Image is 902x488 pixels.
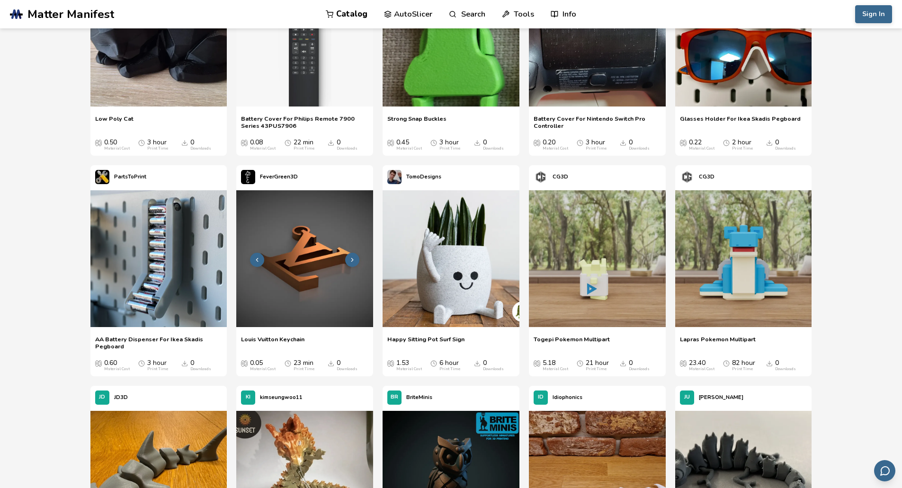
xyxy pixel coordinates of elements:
span: Average Print Time [577,359,583,367]
span: Average Print Time [723,359,730,367]
div: 0 [337,139,357,151]
span: Average Print Time [723,139,730,146]
a: Louis Vuitton Keychain [241,336,304,350]
span: Average Cost [387,139,394,146]
span: JU [684,394,690,400]
a: Strong Snap Buckles [387,115,447,129]
div: 0.22 [689,139,714,151]
div: Material Cost [689,367,714,372]
div: 82 hour [732,359,755,372]
a: Lapras Pokemon Multipart [680,336,756,350]
span: Average Cost [95,359,102,367]
img: FeverGreen3D's profile [241,170,255,184]
span: Downloads [474,359,481,367]
div: Downloads [483,146,504,151]
div: 22 min [294,139,314,151]
span: Downloads [181,139,188,146]
span: Downloads [328,139,334,146]
a: Battery Cover For Philips Remote 7900 Series 43PUS7906 [241,115,368,129]
p: CG3D [699,172,714,182]
p: PartsToPrint [114,172,146,182]
div: Print Time [732,146,753,151]
span: Average Print Time [138,359,145,367]
span: Average Cost [534,359,540,367]
div: 1.53 [396,359,422,372]
div: Print Time [439,146,460,151]
span: ID [538,394,544,400]
span: Glasses Holder For Ikea Skadis Pegboard [680,115,801,129]
div: 5.18 [543,359,568,372]
div: 0.45 [396,139,422,151]
span: Downloads [766,359,773,367]
img: TomoDesigns's profile [387,170,402,184]
div: Print Time [294,146,314,151]
a: AA Battery Dispenser For Ikea Skadis Pegboard [95,336,223,350]
div: 2 hour [732,139,753,151]
span: Average Print Time [285,359,291,367]
div: 0.20 [543,139,568,151]
div: Print Time [439,367,460,372]
a: Happy Sitting Pot Surf Sign [387,336,464,350]
span: Average Cost [680,359,687,367]
a: Low Poly Cat [95,115,134,129]
div: Downloads [775,367,796,372]
span: Downloads [328,359,334,367]
p: CG3D [553,172,568,182]
div: Material Cost [250,367,276,372]
div: 6 hour [439,359,460,372]
div: 0 [629,359,650,372]
p: BriteMinis [406,392,432,402]
div: Material Cost [396,367,422,372]
div: Print Time [586,146,607,151]
button: Sign In [855,5,892,23]
div: Print Time [732,367,753,372]
span: Average Print Time [430,359,437,367]
p: kimseungwoo11 [260,392,303,402]
div: Print Time [294,367,314,372]
a: TomoDesigns's profileTomoDesigns [383,165,446,189]
div: 21 hour [586,359,609,372]
div: 3 hour [586,139,607,151]
span: Downloads [766,139,773,146]
div: 0 [337,359,357,372]
div: 0.60 [104,359,130,372]
span: Downloads [181,359,188,367]
div: 23.40 [689,359,714,372]
div: 0 [190,359,211,372]
div: 0 [775,359,796,372]
span: Downloads [620,139,626,146]
a: FeverGreen3D's profileFeverGreen3D [236,165,303,189]
div: Downloads [337,367,357,372]
a: PartsToPrint's profilePartsToPrint [90,165,151,189]
p: TomoDesigns [406,172,441,182]
button: Send feedback via email [874,460,895,481]
span: KI [246,394,250,400]
div: 0 [483,359,504,372]
div: Material Cost [689,146,714,151]
div: Print Time [147,146,168,151]
div: Downloads [629,367,650,372]
a: Battery Cover For Nintendo Switch Pro Controller [534,115,661,129]
span: Average Cost [534,139,540,146]
span: JD [99,394,105,400]
a: Togepi Pokemon Multipart [534,336,610,350]
div: Downloads [190,146,211,151]
div: Downloads [337,146,357,151]
p: JD3D [114,392,128,402]
div: 3 hour [147,139,168,151]
span: Matter Manifest [27,8,114,21]
div: 0 [775,139,796,151]
div: 3 hour [439,139,460,151]
span: Average Cost [680,139,687,146]
div: 0 [629,139,650,151]
div: Material Cost [396,146,422,151]
div: Material Cost [104,146,130,151]
div: 0.05 [250,359,276,372]
div: Print Time [147,367,168,372]
div: 23 min [294,359,314,372]
div: 0.50 [104,139,130,151]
